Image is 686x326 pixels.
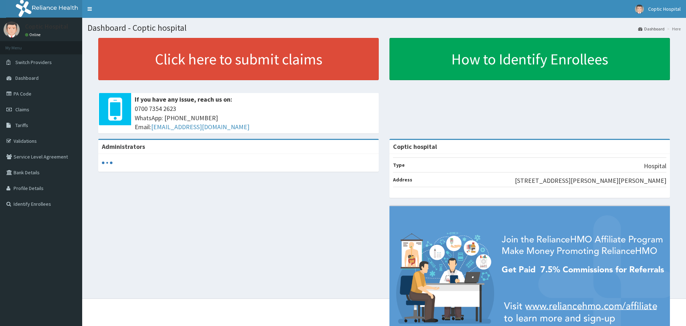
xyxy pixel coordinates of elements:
[515,176,666,185] p: [STREET_ADDRESS][PERSON_NAME][PERSON_NAME]
[665,26,681,32] li: Here
[135,104,375,132] span: 0700 7354 2623 WhatsApp: [PHONE_NUMBER] Email:
[151,123,249,131] a: [EMAIL_ADDRESS][DOMAIN_NAME]
[102,142,145,151] b: Administrators
[102,157,113,168] svg: audio-loading
[4,21,20,38] img: User Image
[25,23,68,30] p: Coptic Hospital
[393,162,405,168] b: Type
[25,32,42,37] a: Online
[389,38,670,80] a: How to Identify Enrollees
[393,176,412,183] b: Address
[88,23,681,33] h1: Dashboard - Coptic hospital
[638,26,665,32] a: Dashboard
[635,5,644,14] img: User Image
[15,106,29,113] span: Claims
[15,75,39,81] span: Dashboard
[648,6,681,12] span: Coptic Hospital
[135,95,232,103] b: If you have any issue, reach us on:
[98,38,379,80] a: Click here to submit claims
[15,122,28,128] span: Tariffs
[644,161,666,171] p: Hospital
[15,59,52,65] span: Switch Providers
[393,142,437,151] strong: Coptic hospital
